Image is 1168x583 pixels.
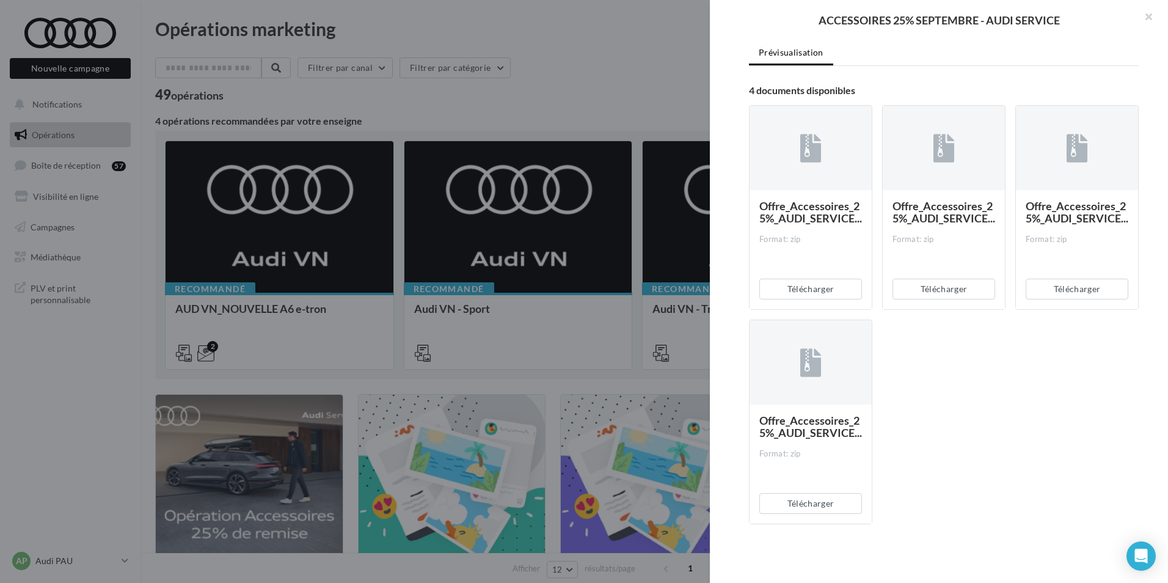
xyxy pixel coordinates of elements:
[759,199,862,225] span: Offre_Accessoires_25%_AUDI_SERVICE...
[1026,279,1128,299] button: Télécharger
[759,234,862,245] div: Format: zip
[1026,199,1128,225] span: Offre_Accessoires_25%_AUDI_SERVICE...
[892,279,995,299] button: Télécharger
[759,493,862,514] button: Télécharger
[892,234,995,245] div: Format: zip
[759,449,862,460] div: Format: zip
[759,279,862,299] button: Télécharger
[1126,541,1156,571] div: Open Intercom Messenger
[1026,234,1128,245] div: Format: zip
[892,199,995,225] span: Offre_Accessoires_25%_AUDI_SERVICE...
[749,86,1139,95] div: 4 documents disponibles
[759,414,862,439] span: Offre_Accessoires_25%_AUDI_SERVICE...
[729,15,1148,26] div: ACCESSOIRES 25% SEPTEMBRE - AUDI SERVICE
